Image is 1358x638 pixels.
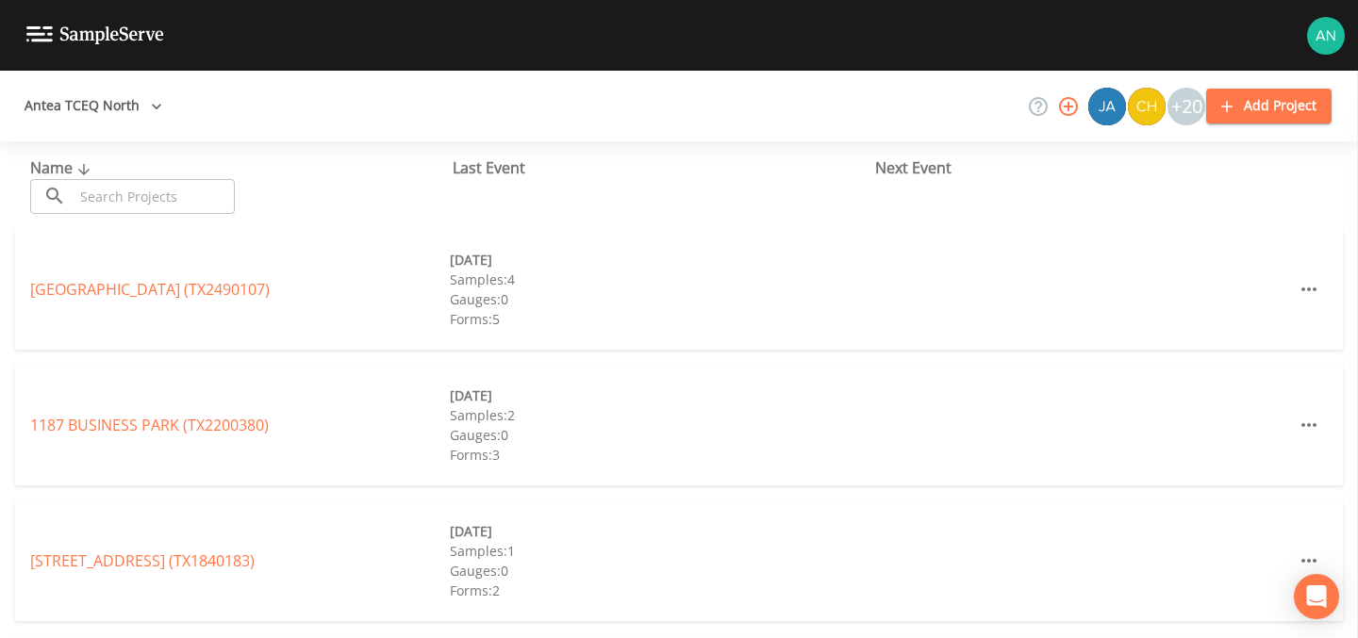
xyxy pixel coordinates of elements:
[450,289,869,309] div: Gauges: 0
[17,89,170,123] button: Antea TCEQ North
[30,550,255,571] a: [STREET_ADDRESS] (TX1840183)
[450,309,869,329] div: Forms: 5
[450,250,869,270] div: [DATE]
[450,581,869,600] div: Forms: 2
[450,425,869,445] div: Gauges: 0
[1206,89,1332,123] button: Add Project
[450,521,869,541] div: [DATE]
[450,541,869,561] div: Samples: 1
[875,156,1298,179] div: Next Event
[1128,88,1166,125] img: c74b8b8b1c7a9d34f67c5e0ca157ed15
[450,561,869,581] div: Gauges: 0
[1087,88,1127,125] div: James Whitmire
[74,179,235,214] input: Search Projects
[450,405,869,425] div: Samples: 2
[450,270,869,289] div: Samples: 4
[30,157,95,178] span: Name
[30,279,270,300] a: [GEOGRAPHIC_DATA] (TX2490107)
[26,26,164,44] img: logo
[1168,88,1205,125] div: +20
[453,156,875,179] div: Last Event
[1088,88,1126,125] img: 2e773653e59f91cc345d443c311a9659
[450,385,869,405] div: [DATE]
[1294,574,1339,619] div: Open Intercom Messenger
[1127,88,1167,125] div: Charles Medina
[450,445,869,465] div: Forms: 3
[1307,17,1345,55] img: c76c074581486bce1c0cbc9e29643337
[30,415,269,435] a: 1187 BUSINESS PARK (TX2200380)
